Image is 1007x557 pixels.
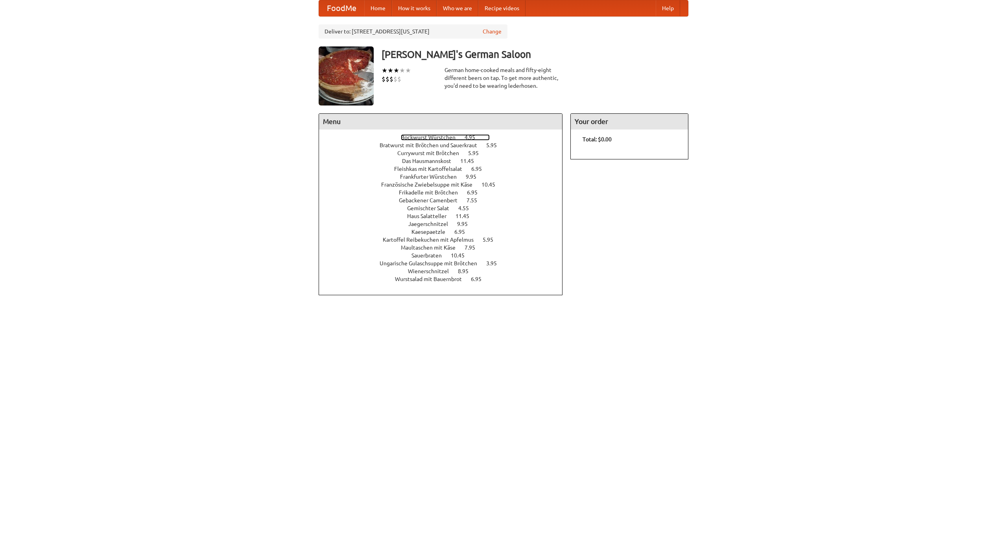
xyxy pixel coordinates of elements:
[486,260,505,266] span: 3.95
[407,205,457,211] span: Gemischter Salat
[401,244,463,251] span: Maultaschen mit Käse
[486,142,505,148] span: 5.95
[411,229,480,235] a: Kaesepaetzle 6.95
[458,268,476,274] span: 8.95
[380,142,511,148] a: Bratwurst mit Brötchen und Sauerkraut 5.95
[402,158,459,164] span: Das Hausmannskost
[408,221,456,227] span: Jaegerschnitzel
[392,0,437,16] a: How it works
[460,158,482,164] span: 11.45
[402,158,489,164] a: Das Hausmannskost 11.45
[458,205,477,211] span: 4.55
[399,197,465,204] span: Gebackener Camenbert
[401,134,463,141] span: Bockwurst Würstchen
[399,189,466,196] span: Frikadelle mit Brötchen
[399,197,492,204] a: Gebackener Camenbert 7.55
[465,244,483,251] span: 7.95
[319,24,507,39] div: Deliver to: [STREET_ADDRESS][US_STATE]
[483,28,502,35] a: Change
[471,166,490,172] span: 6.95
[456,213,477,219] span: 11.45
[471,276,489,282] span: 6.95
[407,213,454,219] span: Haus Salatteller
[395,276,496,282] a: Wurstsalad mit Bauernbrot 6.95
[381,181,480,188] span: Französische Zwiebelsuppe mit Käse
[407,213,484,219] a: Haus Salatteller 11.45
[380,260,485,266] span: Ungarische Gulaschsuppe mit Brötchen
[382,75,385,83] li: $
[383,237,508,243] a: Kartoffel Reibekuchen mit Apfelmus 5.95
[319,0,364,16] a: FoodMe
[408,268,483,274] a: Wienerschnitzel 8.95
[411,252,479,259] a: Sauerbraten 10.45
[394,166,470,172] span: Fleishkas mit Kartoffelsalat
[399,189,492,196] a: Frikadelle mit Brötchen 6.95
[411,229,453,235] span: Kaesepaetzle
[457,221,476,227] span: 9.95
[405,66,411,75] li: ★
[465,134,483,141] span: 4.95
[382,66,387,75] li: ★
[451,252,472,259] span: 10.45
[397,150,467,156] span: Currywurst mit Brötchen
[408,221,482,227] a: Jaegerschnitzel 9.95
[381,181,510,188] a: Französische Zwiebelsuppe mit Käse 10.45
[319,46,374,105] img: angular.jpg
[389,75,393,83] li: $
[483,237,501,243] span: 5.95
[383,237,481,243] span: Kartoffel Reibekuchen mit Apfelmus
[466,174,484,180] span: 9.95
[380,142,485,148] span: Bratwurst mit Brötchen und Sauerkraut
[467,197,485,204] span: 7.55
[468,150,487,156] span: 5.95
[401,134,490,141] a: Bockwurst Würstchen 4.95
[397,75,401,83] li: $
[394,166,496,172] a: Fleishkas mit Kartoffelsalat 6.95
[437,0,478,16] a: Who we are
[467,189,485,196] span: 6.95
[399,66,405,75] li: ★
[407,205,483,211] a: Gemischter Salat 4.55
[401,244,490,251] a: Maultaschen mit Käse 7.95
[481,181,503,188] span: 10.45
[411,252,450,259] span: Sauerbraten
[400,174,465,180] span: Frankfurter Würstchen
[319,114,562,130] h4: Menu
[583,136,612,142] b: Total: $0.00
[380,260,511,266] a: Ungarische Gulaschsuppe mit Brötchen 3.95
[408,268,457,274] span: Wienerschnitzel
[393,66,399,75] li: ★
[385,75,389,83] li: $
[397,150,493,156] a: Currywurst mit Brötchen 5.95
[400,174,491,180] a: Frankfurter Würstchen 9.95
[395,276,470,282] span: Wurstsalad mit Bauernbrot
[656,0,680,16] a: Help
[382,46,688,62] h3: [PERSON_NAME]'s German Saloon
[571,114,688,130] h4: Your order
[364,0,392,16] a: Home
[393,75,397,83] li: $
[444,66,563,90] div: German home-cooked meals and fifty-eight different beers on tap. To get more authentic, you'd nee...
[454,229,473,235] span: 6.95
[478,0,526,16] a: Recipe videos
[387,66,393,75] li: ★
